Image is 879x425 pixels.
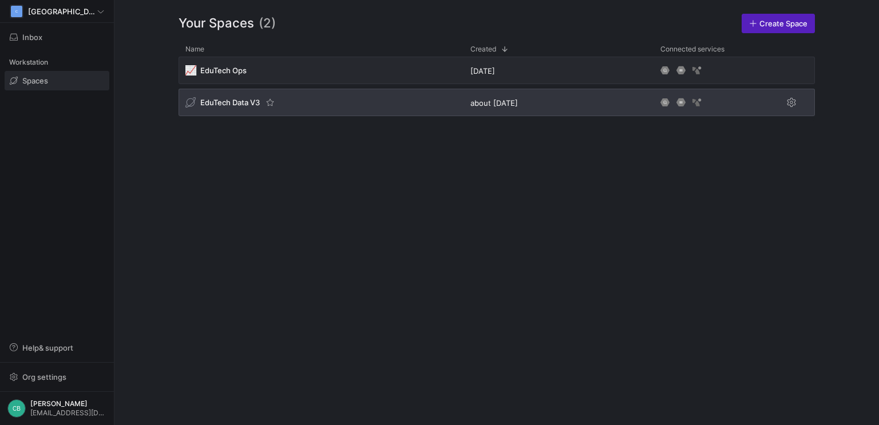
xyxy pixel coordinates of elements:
[22,372,66,382] span: Org settings
[200,66,247,75] span: EduTech Ops
[179,14,254,33] span: Your Spaces
[200,98,260,107] span: EduTech Data V3
[5,27,109,47] button: Inbox
[259,14,276,33] span: (2)
[5,374,109,383] a: Org settings
[470,45,496,53] span: Created
[5,367,109,387] button: Org settings
[22,343,73,352] span: Help & support
[30,400,106,408] span: [PERSON_NAME]
[7,399,26,418] div: CB
[185,45,204,53] span: Name
[5,71,109,90] a: Spaces
[22,76,48,85] span: Spaces
[11,6,22,17] div: C
[179,57,815,89] div: Press SPACE to select this row.
[185,65,196,76] span: 📈
[179,89,815,121] div: Press SPACE to select this row.
[660,45,724,53] span: Connected services
[5,338,109,358] button: Help& support
[742,14,815,33] a: Create Space
[22,33,42,42] span: Inbox
[470,98,518,108] span: about [DATE]
[470,66,495,76] span: [DATE]
[759,19,807,28] span: Create Space
[5,54,109,71] div: Workstation
[30,409,106,417] span: [EMAIL_ADDRESS][DOMAIN_NAME]
[28,7,97,16] span: [GEOGRAPHIC_DATA]
[5,396,109,420] button: CB[PERSON_NAME][EMAIL_ADDRESS][DOMAIN_NAME]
